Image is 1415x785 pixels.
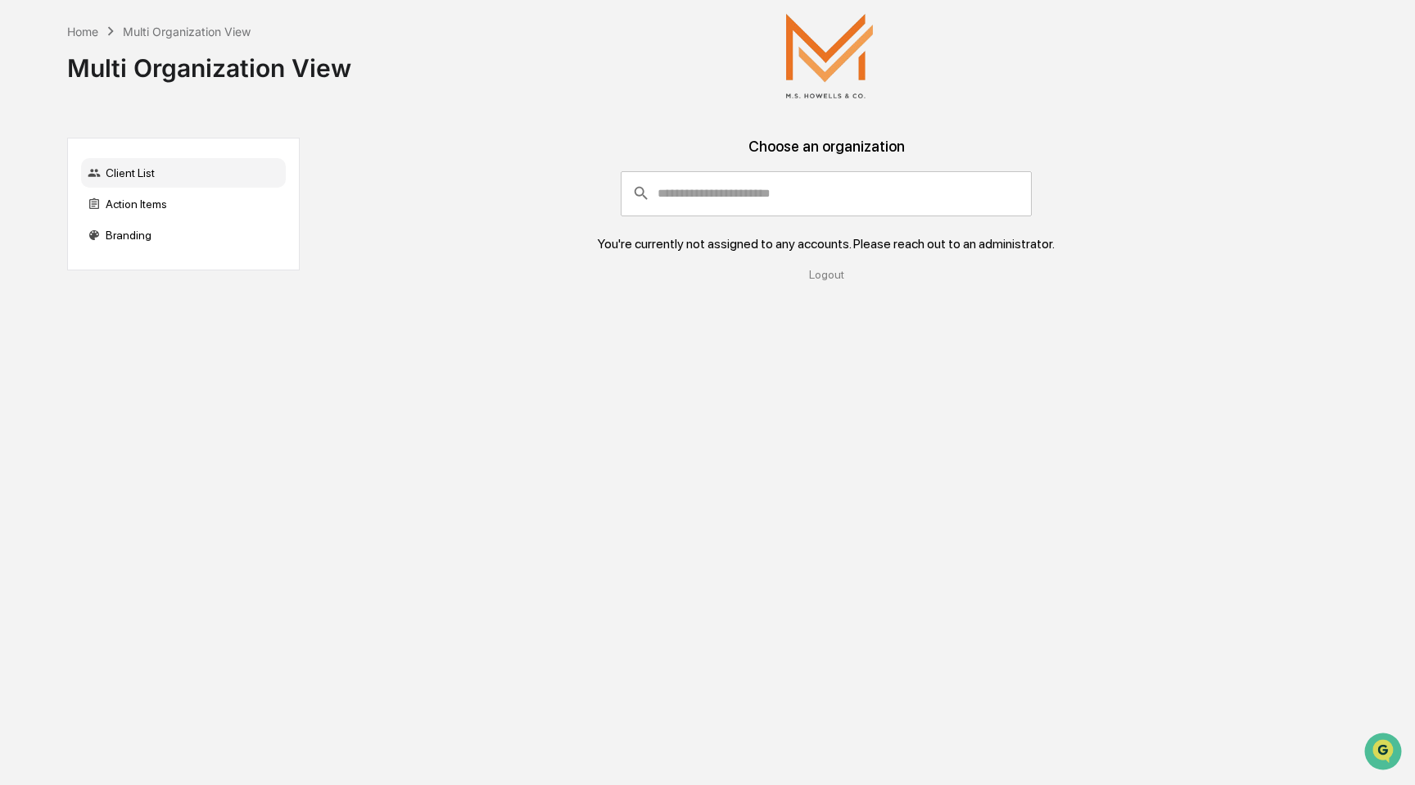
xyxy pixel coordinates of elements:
span: Attestations [135,206,203,223]
div: Multi Organization View [123,25,251,39]
iframe: Open customer support [1363,731,1407,775]
a: 🗄️Attestations [112,200,210,229]
div: We're available if you need us! [56,142,207,155]
div: Client List [81,158,286,188]
div: Home [67,25,98,39]
button: Start new chat [278,130,298,150]
img: M.S. Howells & Co. [748,13,911,98]
div: Choose an organization [313,138,1340,171]
div: Action Items [81,189,286,219]
div: Branding [81,220,286,250]
img: 1746055101610-c473b297-6a78-478c-a979-82029cc54cd1 [16,125,46,155]
div: Logout [313,268,1340,281]
a: 🔎Data Lookup [10,231,110,261]
span: Pylon [163,278,198,290]
div: 🗄️ [119,208,132,221]
a: Powered byPylon [115,277,198,290]
div: You're currently not assigned to any accounts. Please reach out to an administrator. [598,236,1055,252]
p: How can we help? [16,34,298,61]
div: consultant-dashboard__filter-organizations-search-bar [621,171,1032,216]
span: Data Lookup [33,238,103,254]
div: 🖐️ [16,208,29,221]
a: 🖐️Preclearance [10,200,112,229]
div: Start new chat [56,125,269,142]
span: Preclearance [33,206,106,223]
div: 🔎 [16,239,29,252]
div: Multi Organization View [67,40,351,83]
